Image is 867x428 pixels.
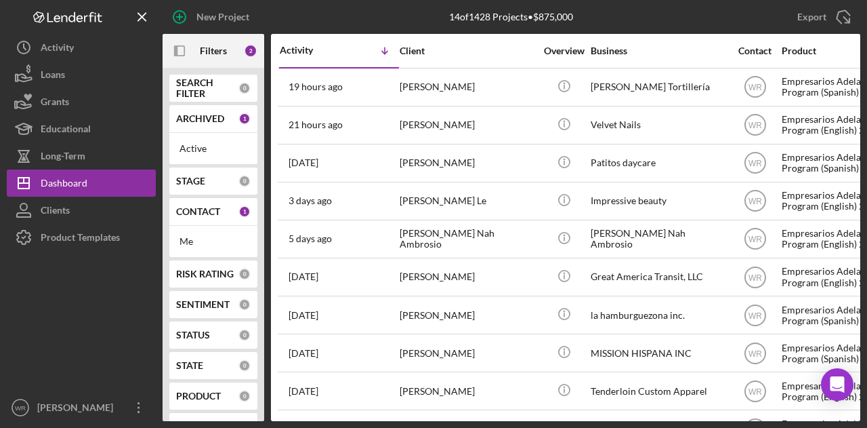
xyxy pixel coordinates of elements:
div: Contact [729,45,780,56]
time: 2025-08-12 19:41 [289,348,318,359]
div: MISSION HISPANA INC [591,335,726,371]
div: 0 [238,329,251,341]
text: WR [748,121,762,130]
div: Activity [41,34,74,64]
div: la hamburguezona inc. [591,297,726,333]
b: PRODUCT [176,391,221,402]
time: 2025-08-25 07:00 [289,195,332,206]
button: Export [784,3,860,31]
div: Open Intercom Messenger [821,368,853,401]
b: STAGE [176,176,205,187]
div: Product Templates [41,224,120,254]
div: 2 [244,44,257,58]
b: Filters [200,45,227,56]
div: 0 [238,359,251,372]
div: Clients [41,197,70,227]
button: Clients [7,197,156,224]
button: Long-Term [7,142,156,170]
div: [PERSON_NAME] [34,394,122,425]
div: Great America Transit, LLC [591,259,726,295]
text: WR [748,349,762,358]
text: WR [748,197,762,206]
b: RISK RATING [176,269,234,279]
div: [PERSON_NAME] [400,107,535,143]
button: New Project [163,3,263,31]
div: Educational [41,115,91,146]
div: [PERSON_NAME] Le [400,183,535,219]
text: WR [748,235,762,244]
div: New Project [196,3,249,31]
time: 2025-08-27 23:06 [289,119,343,130]
time: 2025-08-14 11:32 [289,271,318,282]
div: 14 of 1428 Projects • $875,000 [449,12,573,22]
div: 0 [238,298,251,311]
div: Dashboard [41,170,87,200]
div: 0 [238,268,251,280]
div: [PERSON_NAME] [400,297,535,333]
div: Long-Term [41,142,85,173]
div: Grants [41,88,69,119]
div: Client [400,45,535,56]
div: [PERSON_NAME] [400,373,535,409]
div: [PERSON_NAME] Nah Ambrosio [591,221,726,257]
text: WR [748,387,762,396]
div: Activity [280,45,339,56]
div: Active [179,143,247,154]
b: ARCHIVED [176,113,224,124]
b: SEARCH FILTER [176,77,238,99]
div: [PERSON_NAME] Tortillería [591,69,726,105]
div: [PERSON_NAME] Nah Ambrosio [400,221,535,257]
div: Export [797,3,826,31]
div: [PERSON_NAME] [400,335,535,371]
button: WR[PERSON_NAME] [7,394,156,421]
div: 0 [238,390,251,402]
b: SENTIMENT [176,299,230,310]
text: WR [15,404,26,412]
text: WR [748,159,762,168]
div: [PERSON_NAME] [400,145,535,181]
time: 2025-08-24 06:24 [289,233,332,244]
text: WR [748,83,762,92]
text: WR [748,273,762,282]
div: 0 [238,82,251,94]
button: Grants [7,88,156,115]
div: [PERSON_NAME] [400,259,535,295]
time: 2025-08-12 13:15 [289,386,318,397]
div: Loans [41,61,65,92]
time: 2025-08-26 21:42 [289,157,318,168]
div: 0 [238,175,251,187]
button: Educational [7,115,156,142]
b: STATE [176,360,203,371]
time: 2025-08-28 01:08 [289,81,343,92]
div: Me [179,236,247,247]
button: Loans [7,61,156,88]
text: WR [748,311,762,320]
button: Dashboard [7,170,156,197]
b: STATUS [176,330,210,341]
div: 1 [238,113,251,125]
div: Business [591,45,726,56]
button: Activity [7,34,156,61]
div: 1 [238,206,251,218]
div: [PERSON_NAME] [400,69,535,105]
div: Velvet Nails [591,107,726,143]
div: Impressive beauty [591,183,726,219]
button: Product Templates [7,224,156,251]
b: CONTACT [176,206,220,217]
div: Overview [538,45,589,56]
time: 2025-08-13 19:21 [289,310,318,321]
div: Tenderloin Custom Apparel [591,373,726,409]
div: Patitos daycare [591,145,726,181]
